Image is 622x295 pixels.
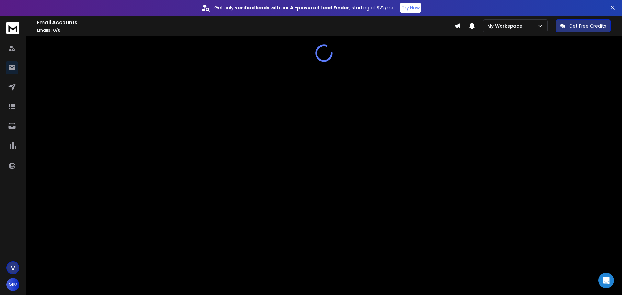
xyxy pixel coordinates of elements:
[37,19,455,27] h1: Email Accounts
[598,273,614,288] div: Open Intercom Messenger
[556,19,611,32] button: Get Free Credits
[400,3,421,13] button: Try Now
[6,278,19,291] button: MM
[6,22,19,34] img: logo
[53,28,61,33] span: 0 / 0
[402,5,420,11] p: Try Now
[214,5,395,11] p: Get only with our starting at $22/mo
[290,5,351,11] strong: AI-powered Lead Finder,
[37,28,455,33] p: Emails :
[569,23,606,29] p: Get Free Credits
[235,5,269,11] strong: verified leads
[487,23,525,29] p: My Workspace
